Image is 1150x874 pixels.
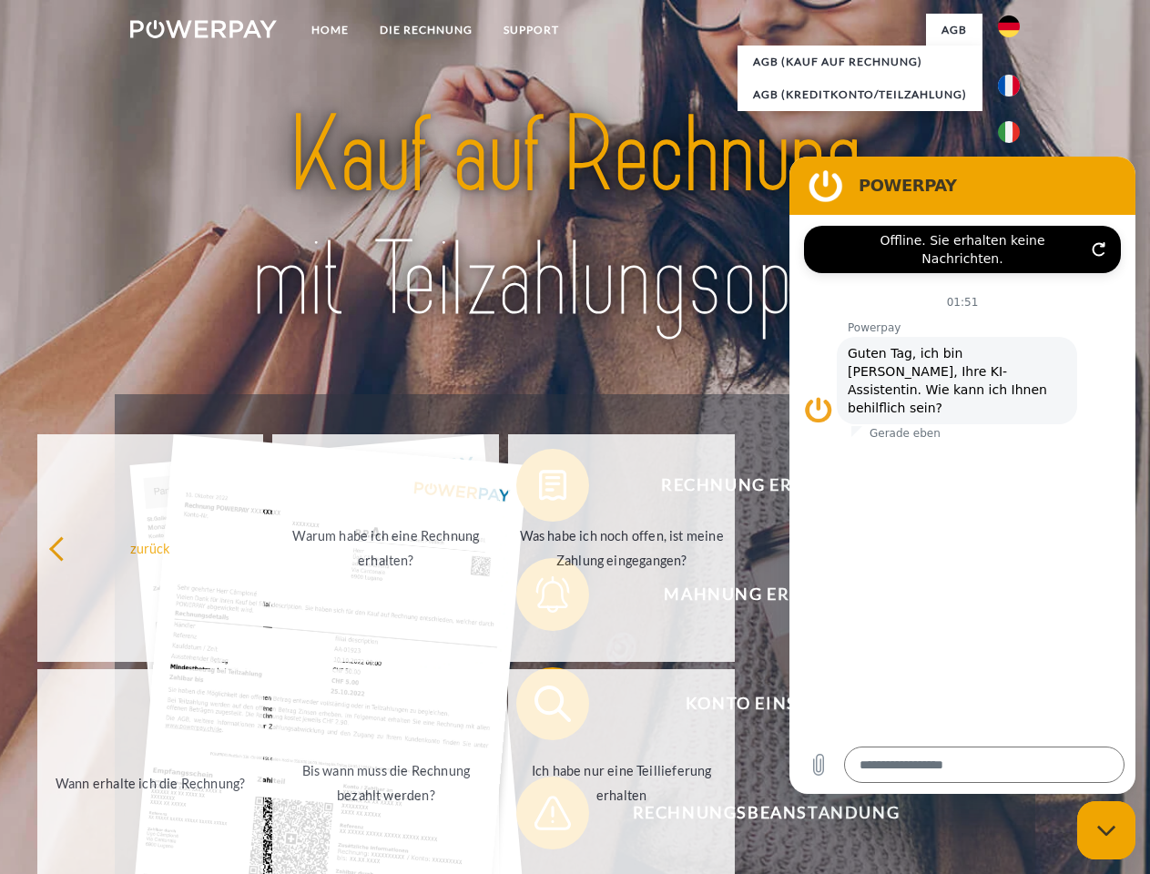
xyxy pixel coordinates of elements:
iframe: Schaltfläche zum Öffnen des Messaging-Fensters; Konversation läuft [1077,801,1135,859]
img: it [998,121,1020,143]
a: Home [296,14,364,46]
img: fr [998,75,1020,97]
a: AGB (Kauf auf Rechnung) [738,46,982,78]
span: Konto einsehen [543,667,989,740]
a: DIE RECHNUNG [364,14,488,46]
a: Was habe ich noch offen, ist meine Zahlung eingegangen? [508,434,735,662]
a: agb [926,14,982,46]
span: Rechnungsbeanstandung [543,777,989,849]
a: AGB (Kreditkonto/Teilzahlung) [738,78,982,111]
div: zurück [48,535,253,560]
div: Was habe ich noch offen, ist meine Zahlung eingegangen? [519,523,724,573]
img: title-powerpay_de.svg [174,87,976,349]
a: SUPPORT [488,14,575,46]
div: Bis wann muss die Rechnung bezahlt werden? [283,758,488,808]
iframe: Messaging-Fenster [789,157,1135,794]
div: Wann erhalte ich die Rechnung? [48,770,253,795]
div: Ich habe nur eine Teillieferung erhalten [519,758,724,808]
span: Rechnung erhalten? [543,449,989,522]
span: Mahnung erhalten? [543,558,989,631]
div: Warum habe ich eine Rechnung erhalten? [283,523,488,573]
img: de [998,15,1020,37]
img: logo-powerpay-white.svg [130,20,277,38]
